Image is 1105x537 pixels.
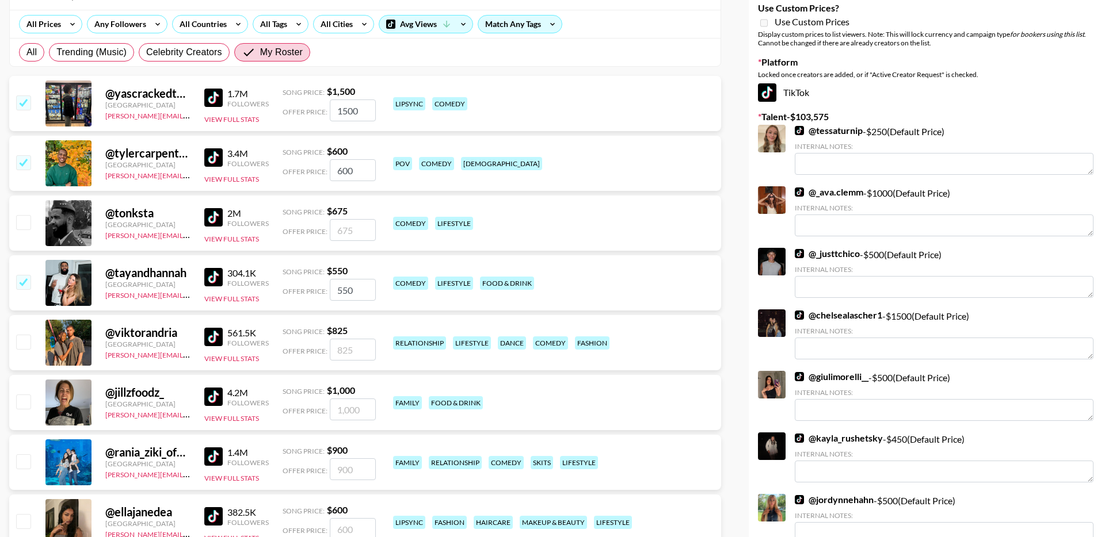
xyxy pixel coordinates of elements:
span: Song Price: [283,387,325,396]
a: [PERSON_NAME][EMAIL_ADDRESS][DOMAIN_NAME] [105,229,276,240]
div: 1.7M [227,88,269,99]
div: Internal Notes: [795,511,1093,520]
div: All Tags [253,16,289,33]
img: TikTok [795,187,804,197]
div: @ rania_ziki_official [105,445,190,459]
span: Use Custom Prices [775,16,849,28]
strong: $ 675 [327,205,348,216]
input: 825 [330,339,376,360]
div: @ tayandhannah [105,266,190,280]
div: lifestyle [594,516,632,529]
span: All [26,45,37,59]
a: [PERSON_NAME][EMAIL_ADDRESS][DOMAIN_NAME] [105,109,276,120]
div: lipsync [393,97,425,110]
div: 304.1K [227,267,269,279]
div: pov [393,157,412,170]
div: skits [531,456,553,469]
input: 675 [330,219,376,241]
span: Offer Price: [283,108,327,116]
div: fashion [575,336,609,350]
div: Followers [227,518,269,527]
div: Followers [227,159,269,168]
div: Internal Notes: [795,327,1093,335]
span: Offer Price: [283,167,327,176]
input: 1,500 [330,99,376,121]
div: [GEOGRAPHIC_DATA] [105,101,190,109]
a: [PERSON_NAME][EMAIL_ADDRESS][DOMAIN_NAME] [105,408,276,419]
div: lipsync [393,516,425,529]
div: All Prices [20,16,63,33]
img: TikTok [204,148,223,167]
span: Song Price: [283,327,325,336]
div: [GEOGRAPHIC_DATA] [105,459,190,468]
div: Internal Notes: [795,204,1093,212]
div: @ yascrackedthat [105,86,190,101]
div: 4.2M [227,387,269,398]
div: [GEOGRAPHIC_DATA] [105,280,190,289]
strong: $ 600 [327,504,348,515]
div: - $ 250 (Default Price) [795,125,1093,175]
span: Song Price: [283,507,325,515]
input: 550 [330,279,376,301]
strong: $ 1,500 [327,86,355,97]
div: - $ 500 (Default Price) [795,371,1093,421]
a: @_justtchico [795,248,860,259]
div: comedy [489,456,524,469]
div: lifestyle [435,277,473,290]
span: Offer Price: [283,347,327,355]
img: TikTok [795,495,804,504]
div: [GEOGRAPHIC_DATA] [105,340,190,348]
div: All Cities [314,16,355,33]
div: @ ellajanedea [105,505,190,519]
div: - $ 500 (Default Price) [795,248,1093,298]
div: [GEOGRAPHIC_DATA] [105,400,190,408]
div: TikTok [758,83,1096,102]
div: 3.4M [227,148,269,159]
div: [GEOGRAPHIC_DATA] [105,220,190,229]
strong: $ 900 [327,444,348,455]
div: Internal Notes: [795,388,1093,397]
span: Song Price: [283,88,325,97]
div: food & drink [480,277,534,290]
a: @chelsealascher1 [795,309,882,321]
span: Offer Price: [283,526,327,535]
div: @ viktorandria [105,325,190,340]
div: makeup & beauty [520,516,587,529]
a: [PERSON_NAME][EMAIL_ADDRESS][DOMAIN_NAME] [105,289,276,300]
div: [DEMOGRAPHIC_DATA] [461,157,542,170]
input: 600 [330,159,376,181]
span: Offer Price: [283,227,327,236]
div: relationship [429,456,482,469]
img: TikTok [204,268,223,286]
span: Trending (Music) [56,45,127,59]
span: My Roster [260,45,303,59]
button: View Full Stats [204,115,259,124]
a: @_ava.clemm [795,186,863,198]
div: @ tylercarpenteer [105,146,190,160]
img: TikTok [204,388,223,406]
div: @ tonksta [105,206,190,220]
div: [GEOGRAPHIC_DATA] [105,160,190,169]
div: Followers [227,339,269,347]
img: TikTok [204,507,223,526]
div: Avg Views [379,16,473,33]
div: lifestyle [453,336,491,350]
img: TikTok [795,434,804,443]
div: dance [498,336,526,350]
img: TikTok [204,208,223,227]
a: @tessaturnip [795,125,863,136]
div: Followers [227,458,269,467]
div: family [393,456,422,469]
div: fashion [432,516,467,529]
img: TikTok [795,126,804,135]
div: All Countries [173,16,229,33]
img: TikTok [795,310,804,320]
div: comedy [419,157,454,170]
a: @kayla_rushetsky [795,432,883,444]
div: - $ 450 (Default Price) [795,432,1093,482]
a: [PERSON_NAME][EMAIL_ADDRESS][DOMAIN_NAME] [105,348,276,359]
div: 1.4M [227,447,269,458]
span: Celebrity Creators [146,45,222,59]
strong: $ 550 [327,265,348,276]
div: Match Any Tags [478,16,562,33]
